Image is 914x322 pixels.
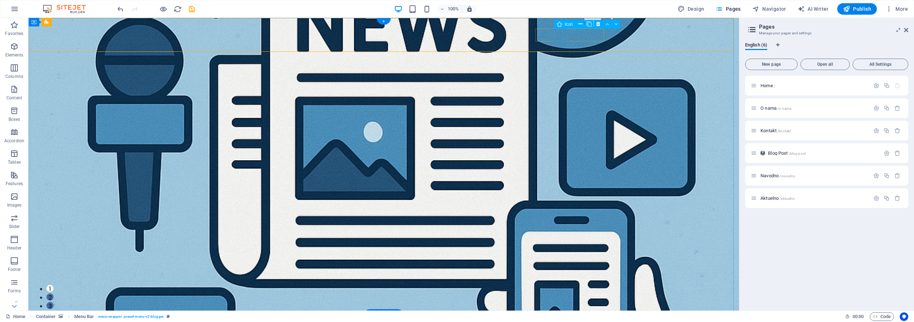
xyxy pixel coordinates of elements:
span: Click to open page [760,105,791,111]
p: Tables [8,159,21,165]
p: Favorites [5,31,23,36]
p: Header [7,245,21,251]
button: More [883,3,911,15]
div: The startpage cannot be deleted [894,83,900,89]
p: Content [6,95,22,101]
span: Click to select. Double-click to edit [36,312,56,321]
i: Reload page [174,5,182,13]
p: Footer [8,267,21,272]
p: Images [7,202,22,208]
span: . menu-wrapper .preset-menu-v2-blogger [97,312,164,321]
button: Usercentrics [900,312,908,321]
div: Settings [873,105,879,111]
span: Navigator [752,5,786,13]
span: : [858,314,859,319]
div: Duplicate [884,105,890,111]
button: AI Writer [795,3,832,15]
div: Design (Ctrl+Alt+Y) [675,3,707,15]
span: / [774,84,775,88]
i: Save (Ctrl+S) [188,5,196,13]
div: Duplicate [884,128,890,134]
span: 00 00 [853,312,864,321]
button: Publish [837,3,877,15]
div: Duplicate [884,195,890,201]
div: Blog Post/blog-post [766,151,880,155]
h6: Session time [845,312,864,321]
button: save [187,5,196,13]
nav: breadcrumb [36,312,170,321]
div: Duplicate [884,173,890,179]
h6: 100% [448,5,459,13]
a: Click to cancel selection. Double-click to open Pages [6,312,25,321]
div: + Add section [364,309,404,321]
div: + [377,18,391,25]
span: Code [873,312,891,321]
button: Code [870,312,894,321]
div: Language Tabs [745,42,908,56]
span: /blog-post [789,152,806,155]
div: Duplicate [884,83,890,89]
div: Settings [873,83,879,89]
span: Icon [565,22,573,26]
div: Remove [894,105,900,111]
span: /aktuelno [779,197,795,200]
i: This element is a customizable preset [167,314,170,318]
p: Forms [8,288,21,294]
span: Click to select. Double-click to edit [74,312,94,321]
div: Aktuelno/aktuelno [758,196,870,200]
div: Kontakt/kontakt [758,128,870,133]
button: Open all [800,59,850,70]
p: Columns [5,74,23,79]
span: /kontakt [777,129,791,133]
button: undo [116,5,125,13]
span: Click to open page [760,128,791,133]
div: Settings [873,128,879,134]
button: 3 [18,284,25,291]
h2: Pages [759,24,908,30]
span: Click to open page [760,83,775,88]
button: 2 [18,276,25,283]
button: Pages [713,3,743,15]
p: Boxes [9,117,20,122]
img: Editor Logo [41,5,95,13]
div: Remove [894,195,900,201]
p: Accordion [4,138,24,144]
div: Settings [873,195,879,201]
span: More [885,5,908,13]
button: Click here to leave preview mode and continue editing [159,5,167,13]
span: /o-nama [777,106,791,110]
span: English (6) [745,41,767,51]
div: Navodno/navodno [758,173,870,178]
button: 100% [437,5,462,13]
div: Settings [873,173,879,179]
span: New page [748,62,794,66]
span: Open all [804,62,847,66]
button: New page [745,59,798,70]
button: 1 [18,267,25,274]
p: Elements [5,52,24,58]
span: /navodno [779,174,795,178]
button: All Settings [853,59,908,70]
i: Undo: Change pages (Ctrl+Z) [116,5,125,13]
div: Home/ [758,83,870,88]
span: Click to open page [768,150,806,156]
button: reload [173,5,182,13]
span: Click to open page [760,173,795,178]
i: On resize automatically adjust zoom level to fit chosen device. [466,6,473,12]
span: All Settings [856,62,905,66]
div: Remove [894,150,900,156]
span: Publish [843,5,871,13]
p: Features [6,181,23,187]
button: Design [675,3,707,15]
span: AI Writer [798,5,829,13]
div: Remove [894,173,900,179]
button: Navigator [749,3,789,15]
span: Pages [715,5,740,13]
span: Click to open page [760,195,795,201]
p: Slider [9,224,20,229]
span: Design [678,5,704,13]
i: This element contains a background [59,314,63,318]
h3: Manage your pages and settings [759,30,894,36]
div: O nama/o-nama [758,106,870,110]
div: Remove [894,128,900,134]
